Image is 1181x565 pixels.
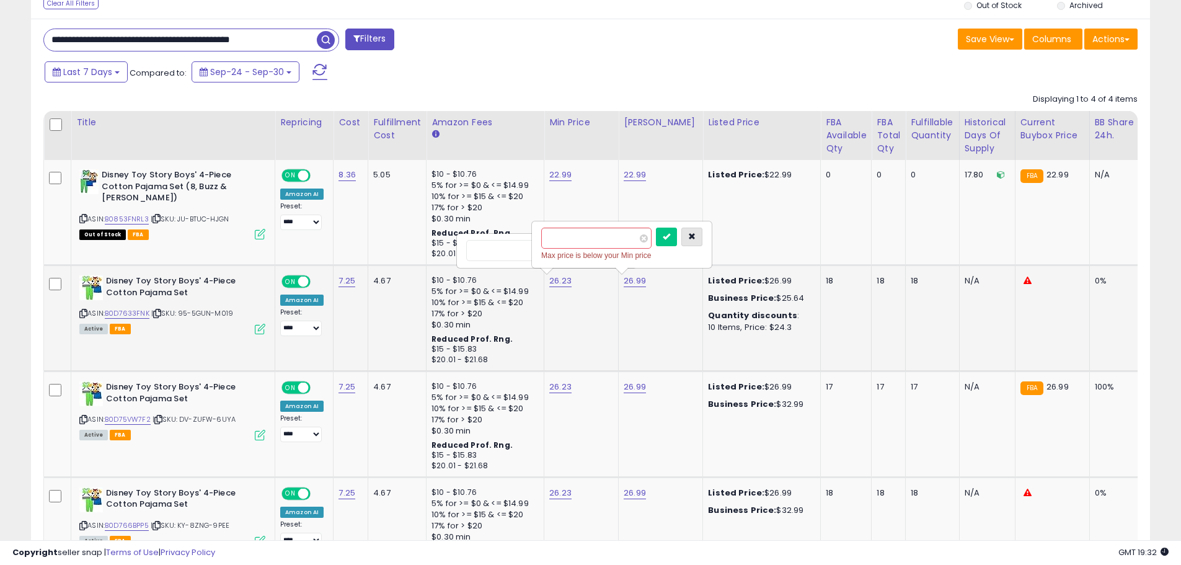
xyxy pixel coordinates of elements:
[283,277,298,287] span: ON
[431,202,534,213] div: 17% for > $20
[280,520,324,548] div: Preset:
[877,116,900,155] div: FBA Total Qty
[965,487,1006,499] div: N/A
[105,414,151,425] a: B0D75VW7F2
[309,383,329,393] span: OFF
[431,334,513,344] b: Reduced Prof. Rng.
[431,249,534,259] div: $20.01 - $21.68
[826,116,866,155] div: FBA Available Qty
[911,487,949,499] div: 18
[12,547,215,559] div: seller snap | |
[79,275,265,333] div: ASIN:
[1033,94,1138,105] div: Displaying 1 to 4 of 4 items
[102,169,252,207] b: Disney Toy Story Boys' 4-Piece Cotton Pajama Set (8, Buzz & [PERSON_NAME])
[431,213,534,225] div: $0.30 min
[79,169,265,238] div: ASIN:
[549,169,572,181] a: 22.99
[79,430,108,440] span: All listings currently available for purchase on Amazon
[151,520,229,530] span: | SKU: KY-8ZNG-9PEE
[708,487,811,499] div: $26.99
[338,381,355,393] a: 7.25
[431,116,539,129] div: Amazon Fees
[431,191,534,202] div: 10% for >= $15 & <= $20
[965,381,1006,393] div: N/A
[624,487,646,499] a: 26.99
[110,430,131,440] span: FBA
[431,487,534,498] div: $10 - $10.76
[708,169,811,180] div: $22.99
[373,381,417,393] div: 4.67
[1095,381,1136,393] div: 100%
[431,129,439,140] small: Amazon Fees.
[911,116,953,142] div: Fulfillable Quantity
[431,297,534,308] div: 10% for >= $15 & <= $20
[431,180,534,191] div: 5% for >= $0 & <= $14.99
[708,116,815,129] div: Listed Price
[708,399,811,410] div: $32.99
[283,489,298,499] span: ON
[105,308,149,319] a: B0D7633FNK
[1095,116,1140,142] div: BB Share 24h.
[549,275,572,287] a: 26.23
[708,293,811,304] div: $25.64
[161,546,215,558] a: Privacy Policy
[708,505,811,516] div: $32.99
[708,169,764,180] b: Listed Price:
[549,116,613,129] div: Min Price
[110,324,131,334] span: FBA
[280,295,324,306] div: Amazon AI
[877,381,896,393] div: 17
[431,319,534,331] div: $0.30 min
[708,487,764,499] b: Listed Price:
[708,292,776,304] b: Business Price:
[1046,169,1069,180] span: 22.99
[79,229,126,240] span: All listings that are currently out of stock and unavailable for purchase on Amazon
[624,169,646,181] a: 22.99
[708,504,776,516] b: Business Price:
[431,414,534,425] div: 17% for > $20
[192,61,299,82] button: Sep-24 - Sep-30
[1095,487,1136,499] div: 0%
[877,169,896,180] div: 0
[1095,275,1136,287] div: 0%
[153,414,236,424] span: | SKU: DV-ZUFW-6UYA
[79,381,265,439] div: ASIN:
[911,381,949,393] div: 17
[431,355,534,365] div: $20.01 - $21.68
[431,450,534,461] div: $15 - $15.83
[373,169,417,180] div: 5.05
[965,275,1006,287] div: N/A
[965,169,1006,180] div: 17.80
[283,383,298,393] span: ON
[431,520,534,532] div: 17% for > $20
[431,275,534,286] div: $10 - $10.76
[826,487,862,499] div: 18
[345,29,394,50] button: Filters
[106,275,257,301] b: Disney Toy Story Boys' 4-Piece Cotton Pajama Set
[338,116,363,129] div: Cost
[431,425,534,437] div: $0.30 min
[76,116,270,129] div: Title
[280,507,324,518] div: Amazon AI
[79,487,265,545] div: ASIN:
[280,401,324,412] div: Amazon AI
[708,309,797,321] b: Quantity discounts
[1046,381,1069,393] span: 26.99
[708,381,764,393] b: Listed Price:
[63,66,112,78] span: Last 7 Days
[79,169,99,194] img: 41kSUNA3vJL._SL40_.jpg
[431,344,534,355] div: $15 - $15.83
[338,169,356,181] a: 8.36
[79,487,103,512] img: 4143+zJtJOL._SL40_.jpg
[1020,169,1043,183] small: FBA
[79,381,103,406] img: 4143+zJtJOL._SL40_.jpg
[1095,169,1136,180] div: N/A
[826,169,862,180] div: 0
[210,66,284,78] span: Sep-24 - Sep-30
[708,381,811,393] div: $26.99
[1118,546,1169,558] span: 2025-10-9 19:32 GMT
[338,275,355,287] a: 7.25
[309,277,329,287] span: OFF
[965,116,1010,155] div: Historical Days Of Supply
[911,169,949,180] div: 0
